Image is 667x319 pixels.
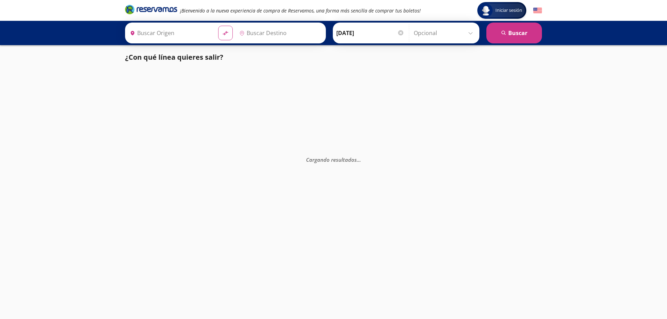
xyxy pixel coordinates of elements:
[125,4,177,17] a: Brand Logo
[336,24,404,42] input: Elegir Fecha
[180,7,421,14] em: ¡Bienvenido a la nueva experiencia de compra de Reservamos, una forma más sencilla de comprar tus...
[127,24,213,42] input: Buscar Origen
[306,156,361,163] em: Cargando resultados
[533,6,542,15] button: English
[360,156,361,163] span: .
[493,7,525,14] span: Iniciar sesión
[125,4,177,15] i: Brand Logo
[358,156,360,163] span: .
[357,156,358,163] span: .
[486,23,542,43] button: Buscar
[125,52,223,62] p: ¿Con qué línea quieres salir?
[414,24,476,42] input: Opcional
[237,24,322,42] input: Buscar Destino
